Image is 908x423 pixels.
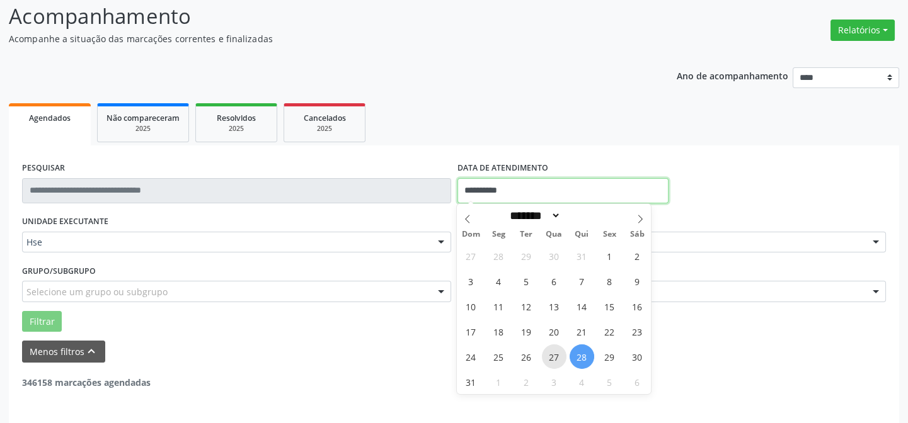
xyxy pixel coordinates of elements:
span: Agosto 2, 2025 [625,244,650,268]
span: Sex [595,230,623,239]
span: Agosto 28, 2025 [570,344,594,369]
span: Setembro 3, 2025 [542,369,566,394]
span: Não compareceram [106,113,180,123]
span: Julho 30, 2025 [542,244,566,268]
span: Agosto 4, 2025 [486,269,511,293]
span: Resolvidos [217,113,256,123]
span: Agendados [29,113,71,123]
span: Agosto 7, 2025 [570,269,594,293]
span: Agosto 8, 2025 [597,269,622,293]
span: Agosto 11, 2025 [486,294,511,319]
span: Agosto 15, 2025 [597,294,622,319]
span: Julho 29, 2025 [514,244,539,268]
span: Agosto 5, 2025 [514,269,539,293]
span: Agosto 23, 2025 [625,319,650,344]
span: Agosto 30, 2025 [625,344,650,369]
span: Qui [568,230,595,239]
label: PESQUISAR [22,159,65,178]
strong: 346158 marcações agendadas [22,376,151,388]
span: Agosto 3, 2025 [459,269,483,293]
button: Menos filtroskeyboard_arrow_up [22,341,105,363]
i: keyboard_arrow_up [84,344,98,358]
span: Setembro 6, 2025 [625,369,650,394]
span: Agosto 27, 2025 [542,344,566,369]
span: Agosto 24, 2025 [459,344,483,369]
span: Agosto 12, 2025 [514,294,539,319]
span: Agosto 16, 2025 [625,294,650,319]
span: Setembro 5, 2025 [597,369,622,394]
p: Acompanhe a situação das marcações correntes e finalizadas [9,32,632,45]
span: Setembro 4, 2025 [570,369,594,394]
span: Hse [26,236,425,249]
button: Filtrar [22,311,62,332]
input: Year [561,209,602,222]
span: Julho 27, 2025 [459,244,483,268]
span: Julho 28, 2025 [486,244,511,268]
span: Agosto 13, 2025 [542,294,566,319]
span: Agosto 1, 2025 [597,244,622,268]
label: UNIDADE EXECUTANTE [22,212,108,232]
span: Sáb [623,230,651,239]
span: Agosto 14, 2025 [570,294,594,319]
span: Agosto 22, 2025 [597,319,622,344]
p: Acompanhamento [9,1,632,32]
span: Setembro 2, 2025 [514,369,539,394]
span: Agosto 20, 2025 [542,319,566,344]
span: Cancelados [304,113,346,123]
span: Agosto 19, 2025 [514,319,539,344]
span: Agosto 6, 2025 [542,269,566,293]
span: #00031 - Neurocirurgia [462,285,861,298]
span: Agosto 18, 2025 [486,319,511,344]
div: 2025 [205,124,268,133]
label: Grupo/Subgrupo [22,261,96,281]
span: Seg [485,230,512,239]
span: Agosto 31, 2025 [459,369,483,394]
span: Qua [540,230,568,239]
label: DATA DE ATENDIMENTO [457,159,548,178]
span: Julho 31, 2025 [570,244,594,268]
span: Agosto 10, 2025 [459,294,483,319]
div: 2025 [106,124,180,133]
span: Agosto 29, 2025 [597,344,622,369]
button: Relatórios [830,20,895,41]
span: [PERSON_NAME] So Encaminhamento [462,236,861,249]
span: Dom [457,230,485,239]
span: Setembro 1, 2025 [486,369,511,394]
select: Month [506,209,561,222]
div: 2025 [293,124,356,133]
span: Agosto 17, 2025 [459,319,483,344]
span: Agosto 9, 2025 [625,269,650,293]
span: Agosto 21, 2025 [570,319,594,344]
p: Ano de acompanhamento [677,67,788,83]
span: Ter [512,230,540,239]
span: Agosto 25, 2025 [486,344,511,369]
span: Agosto 26, 2025 [514,344,539,369]
span: Selecione um grupo ou subgrupo [26,285,168,298]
